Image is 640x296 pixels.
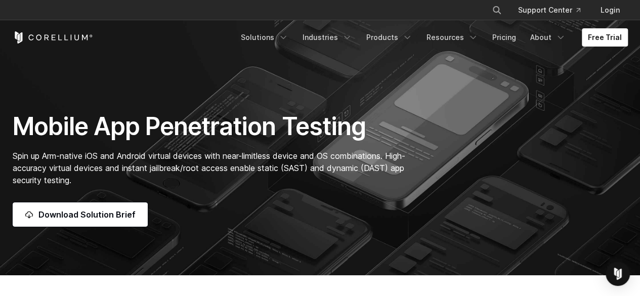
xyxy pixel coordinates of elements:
[420,28,484,47] a: Resources
[510,1,588,19] a: Support Center
[360,28,418,47] a: Products
[13,31,93,44] a: Corellium Home
[235,28,628,47] div: Navigation Menu
[13,202,148,227] a: Download Solution Brief
[296,28,358,47] a: Industries
[524,28,572,47] a: About
[488,1,506,19] button: Search
[606,262,630,286] div: Open Intercom Messenger
[582,28,628,47] a: Free Trial
[480,1,628,19] div: Navigation Menu
[38,208,136,221] span: Download Solution Brief
[486,28,522,47] a: Pricing
[235,28,294,47] a: Solutions
[13,111,416,142] h1: Mobile App Penetration Testing
[592,1,628,19] a: Login
[13,151,405,185] span: Spin up Arm-native iOS and Android virtual devices with near-limitless device and OS combinations...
